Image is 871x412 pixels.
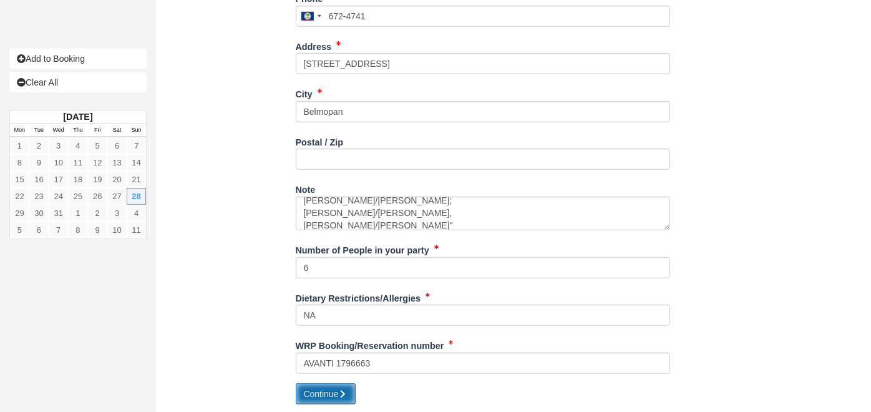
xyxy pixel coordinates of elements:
div: Belize: +501 [296,6,325,26]
label: City [296,84,313,101]
a: 31 [49,205,68,222]
a: 2 [88,205,107,222]
a: Add to Booking [9,49,147,69]
th: Wed [49,124,68,137]
a: 20 [107,171,127,188]
a: 10 [49,154,68,171]
label: Dietary Restrictions/Allergies [296,288,421,305]
a: 27 [107,188,127,205]
th: Mon [10,124,29,137]
button: Continue [296,383,356,405]
a: 14 [127,154,146,171]
a: 2 [29,137,49,154]
a: 24 [49,188,68,205]
a: 8 [68,222,87,238]
a: 6 [107,137,127,154]
a: 10 [107,222,127,238]
label: WRP Booking/Reservation number [296,335,444,353]
a: 11 [68,154,87,171]
a: 12 [88,154,107,171]
a: 23 [29,188,49,205]
a: 21 [127,171,146,188]
a: 9 [29,154,49,171]
a: 17 [49,171,68,188]
a: 9 [88,222,107,238]
a: 15 [10,171,29,188]
th: Fri [88,124,107,137]
a: 4 [127,205,146,222]
th: Tue [29,124,49,137]
a: 5 [88,137,107,154]
a: 5 [10,222,29,238]
a: 29 [10,205,29,222]
a: 28 [127,188,146,205]
a: 26 [88,188,107,205]
a: 7 [127,137,146,154]
a: 18 [68,171,87,188]
a: 16 [29,171,49,188]
th: Thu [68,124,87,137]
th: Sat [107,124,127,137]
a: 22 [10,188,29,205]
a: Clear All [9,72,147,92]
a: 11 [127,222,146,238]
label: Number of People in your party [296,240,429,257]
strong: [DATE] [63,112,92,122]
label: Postal / Zip [296,132,344,149]
a: 4 [68,137,87,154]
a: 3 [107,205,127,222]
a: 8 [10,154,29,171]
a: 1 [10,137,29,154]
label: Note [296,179,316,197]
a: 7 [49,222,68,238]
label: Address [296,36,332,54]
a: 30 [29,205,49,222]
a: 25 [68,188,87,205]
a: 6 [29,222,49,238]
a: 13 [107,154,127,171]
a: 3 [49,137,68,154]
a: 1 [68,205,87,222]
th: Sun [127,124,146,137]
a: 19 [88,171,107,188]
